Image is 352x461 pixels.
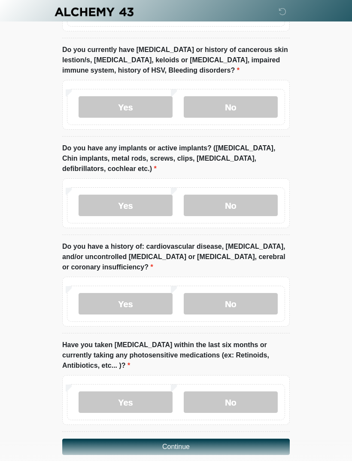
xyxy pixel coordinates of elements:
[79,96,173,118] label: Yes
[184,293,278,314] label: No
[62,340,290,371] label: Have you taken [MEDICAL_DATA] within the last six months or currently taking any photosensitive m...
[79,391,173,413] label: Yes
[79,195,173,216] label: Yes
[62,143,290,174] label: Do you have any implants or active implants? ([MEDICAL_DATA], Chin implants, metal rods, screws, ...
[184,195,278,216] label: No
[79,293,173,314] label: Yes
[62,241,290,272] label: Do you have a history of: cardiovascular disease, [MEDICAL_DATA], and/or uncontrolled [MEDICAL_DA...
[62,45,290,76] label: Do you currently have [MEDICAL_DATA] or history of cancerous skin lestion/s, [MEDICAL_DATA], kelo...
[184,391,278,413] label: No
[62,439,290,455] button: Continue
[184,96,278,118] label: No
[54,6,134,17] img: Alchemy 43 Logo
